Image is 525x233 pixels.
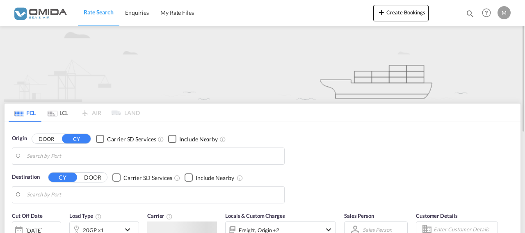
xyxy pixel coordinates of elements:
[27,189,280,201] input: Search by Port
[174,174,180,181] md-icon: Unchecked: Search for CY (Container Yard) services for all selected carriers.Checked : Search for...
[62,134,91,143] button: CY
[4,26,521,102] img: new-FCL.png
[344,212,374,219] span: Sales Person
[196,174,234,182] div: Include Nearby
[112,173,172,182] md-checkbox: Checkbox No Ink
[9,104,140,122] md-pagination-wrapper: Use the left and right arrow keys to navigate between tabs
[219,136,226,142] md-icon: Unchecked: Ignores neighbouring ports when fetching rates.Checked : Includes neighbouring ports w...
[479,6,498,21] div: Help
[416,212,457,219] span: Customer Details
[41,104,74,122] md-tab-item: LCL
[125,9,149,16] span: Enquiries
[32,134,61,143] button: DOOR
[9,104,41,122] md-tab-item: FCL
[185,173,234,182] md-checkbox: Checkbox No Ink
[225,212,285,219] span: Locals & Custom Charges
[498,6,511,19] div: M
[48,173,77,182] button: CY
[373,5,429,21] button: icon-plus 400-fgCreate Bookings
[157,136,164,142] md-icon: Unchecked: Search for CY (Container Yard) services for all selected carriers.Checked : Search for...
[377,7,386,17] md-icon: icon-plus 400-fg
[466,9,475,21] div: icon-magnify
[12,212,43,219] span: Cut Off Date
[160,9,194,16] span: My Rate Files
[479,6,493,20] span: Help
[27,150,280,162] input: Search by Port
[84,9,114,16] span: Rate Search
[237,174,243,181] md-icon: Unchecked: Ignores neighbouring ports when fetching rates.Checked : Includes neighbouring ports w...
[12,173,40,181] span: Destination
[69,212,102,219] span: Load Type
[123,174,172,182] div: Carrier SD Services
[12,134,27,143] span: Origin
[466,9,475,18] md-icon: icon-magnify
[95,213,102,220] md-icon: icon-information-outline
[166,213,173,220] md-icon: The selected Trucker/Carrierwill be displayed in the rate results If the rates are from another f...
[147,212,173,219] span: Carrier
[107,135,156,143] div: Carrier SD Services
[168,134,218,143] md-checkbox: Checkbox No Ink
[179,135,218,143] div: Include Nearby
[78,173,107,182] button: DOOR
[12,4,68,22] img: 459c566038e111ed959c4fc4f0a4b274.png
[96,134,156,143] md-checkbox: Checkbox No Ink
